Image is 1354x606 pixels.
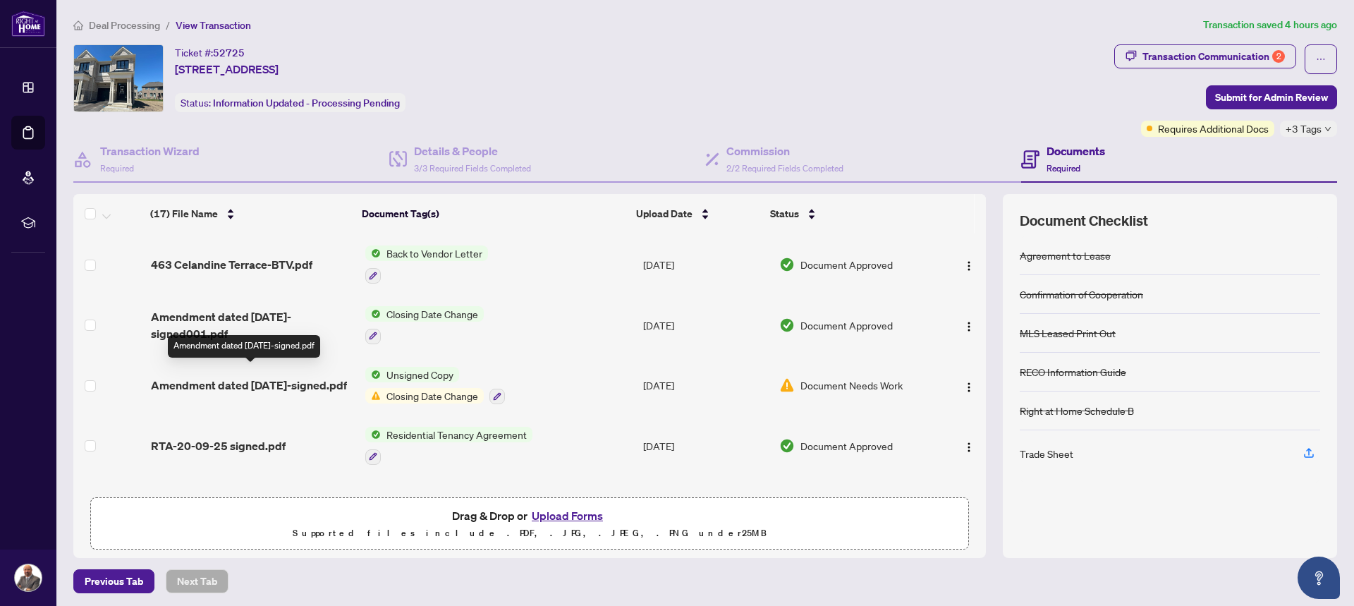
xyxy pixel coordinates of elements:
img: Status Icon [365,246,381,261]
img: Document Status [779,438,795,454]
article: Transaction saved 4 hours ago [1203,17,1337,33]
span: Residential Tenancy Agreement [381,427,532,442]
img: Document Status [779,257,795,272]
span: Document Approved [800,257,893,272]
th: (17) File Name [145,194,356,234]
td: [DATE] [638,234,774,295]
img: Logo [963,260,975,272]
button: Transaction Communication2 [1114,44,1296,68]
span: down [1324,126,1331,133]
div: RECO Information Guide [1020,364,1126,380]
span: home [73,20,83,30]
span: Document Approved [800,438,893,454]
button: Submit for Admin Review [1206,85,1337,109]
span: Closing Date Change [381,388,484,404]
span: Document Checklist [1020,211,1148,231]
div: Confirmation of Cooperation [1020,286,1143,302]
span: ellipsis [1316,54,1326,64]
span: View Transaction [176,19,251,32]
h4: Details & People [414,143,531,159]
td: [DATE] [638,476,774,533]
span: Information Updated - Processing Pending [213,97,400,109]
button: Upload Forms [527,507,607,525]
th: Upload Date [630,194,765,234]
span: Closing Date Change [381,306,484,322]
span: +3 Tags [1286,121,1322,137]
span: Required [1047,163,1080,174]
button: Status IconClosing Date Change [365,306,484,344]
button: Status IconBack to Vendor Letter [365,246,488,284]
th: Document Tag(s) [356,194,630,234]
span: Upload Date [636,206,693,222]
td: [DATE] [638,416,774,476]
button: Status IconUnsigned CopyStatus IconClosing Date Change [365,367,505,405]
div: Right at Home Schedule B [1020,403,1134,418]
button: Status IconResidential Tenancy Agreement [365,427,532,465]
button: Open asap [1298,557,1340,599]
span: Document Needs Work [800,377,903,393]
span: Amendment dated [DATE]-signed001.pdf [151,308,354,342]
button: Logo [958,435,980,457]
span: Document Approved [800,317,893,333]
img: logo [11,11,45,37]
img: Logo [963,382,975,393]
span: 2/2 Required Fields Completed [726,163,843,174]
div: 2 [1272,50,1285,63]
button: Logo [958,374,980,396]
li: / [166,17,170,33]
img: IMG-W12289556_1.jpg [74,45,163,111]
button: Logo [958,314,980,337]
span: (17) File Name [150,206,218,222]
span: [STREET_ADDRESS] [175,61,279,78]
img: Status Icon [365,367,381,382]
img: Document Status [779,377,795,393]
span: Drag & Drop or [452,507,607,525]
img: Logo [963,321,975,332]
div: Status: [175,93,405,112]
div: Trade Sheet [1020,446,1073,461]
span: Drag & Drop orUpload FormsSupported files include .PDF, .JPG, .JPEG, .PNG under25MB [91,498,968,550]
span: 3/3 Required Fields Completed [414,163,531,174]
div: Agreement to Lease [1020,248,1111,263]
div: Transaction Communication [1142,45,1285,68]
img: Document Status [779,317,795,333]
span: Submit for Admin Review [1215,86,1328,109]
span: 52725 [213,47,245,59]
h4: Documents [1047,143,1105,159]
div: Ticket #: [175,44,245,61]
span: 463 Celandine Terrace-BTV.pdf [151,256,312,273]
span: Deal Processing [89,19,160,32]
span: RTA-20-09-25 signed.pdf [151,437,286,454]
span: Required [100,163,134,174]
h4: Transaction Wizard [100,143,200,159]
span: Previous Tab [85,570,143,593]
div: MLS Leased Print Out [1020,325,1116,341]
span: Status [770,206,799,222]
img: Logo [963,442,975,453]
button: Logo [958,253,980,276]
td: [DATE] [638,356,774,416]
span: Back to Vendor Letter [381,246,488,261]
img: Status Icon [365,306,381,322]
div: Amendment dated [DATE]-signed.pdf [168,335,320,358]
td: [DATE] [638,295,774,356]
h4: Commission [726,143,843,159]
span: INVOICE - 463 CELANDINE TERRACE.pdf [151,487,354,521]
p: Supported files include .PDF, .JPG, .JPEG, .PNG under 25 MB [99,525,960,542]
span: Unsigned Copy [381,367,459,382]
img: Profile Icon [15,564,42,591]
img: Status Icon [365,427,381,442]
button: Previous Tab [73,569,154,593]
span: Amendment dated [DATE]-signed.pdf [151,377,347,394]
span: Requires Additional Docs [1158,121,1269,136]
img: Status Icon [365,388,381,404]
button: Next Tab [166,569,228,593]
th: Status [764,194,928,234]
